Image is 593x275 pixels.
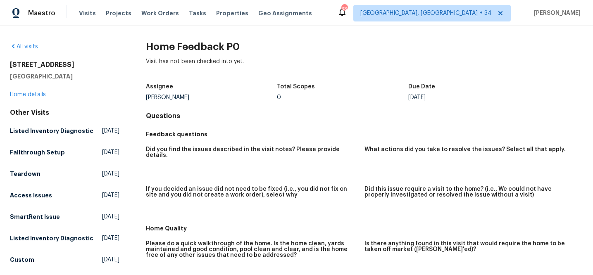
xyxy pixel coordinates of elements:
h5: What actions did you take to resolve the issues? Select all that apply. [364,147,566,152]
div: Other Visits [10,109,119,117]
a: Teardown[DATE] [10,166,119,181]
h5: Please do a quick walkthrough of the home. Is the home clean, yards maintained and good condition... [146,241,358,258]
a: Listed Inventory Diagnostic[DATE] [10,231,119,246]
h5: Access Issues [10,191,52,199]
div: 0 [277,95,408,100]
span: [DATE] [102,170,119,178]
h2: [STREET_ADDRESS] [10,61,119,69]
h4: Questions [146,112,583,120]
a: Fallthrough Setup[DATE] [10,145,119,160]
a: SmartRent Issue[DATE] [10,209,119,224]
h5: Teardown [10,170,40,178]
h5: Due Date [408,84,435,90]
a: Listed Inventory Diagnostic[DATE] [10,123,119,138]
span: [DATE] [102,256,119,264]
span: [PERSON_NAME] [531,9,581,17]
h5: Did this issue require a visit to the home? (i.e., We could not have properly investigated or res... [364,186,576,198]
h5: Is there anything found in this visit that would require the home to be taken off market ([PERSON... [364,241,576,252]
span: Projects [106,9,131,17]
h5: Listed Inventory Diagnostic [10,127,93,135]
h5: Assignee [146,84,173,90]
h2: Home Feedback P0 [146,43,583,51]
h5: Custom [10,256,34,264]
span: Properties [216,9,248,17]
span: [DATE] [102,127,119,135]
h5: Fallthrough Setup [10,148,65,156]
a: Access Issues[DATE] [10,188,119,203]
h5: Feedback questions [146,130,583,138]
span: [GEOGRAPHIC_DATA], [GEOGRAPHIC_DATA] + 34 [360,9,492,17]
div: 330 [341,5,347,13]
a: All visits [10,44,38,50]
h5: Did you find the issues described in the visit notes? Please provide details. [146,147,358,158]
span: Visits [79,9,96,17]
span: Tasks [189,10,206,16]
a: Home details [10,92,46,97]
span: [DATE] [102,213,119,221]
span: Geo Assignments [258,9,312,17]
h5: Home Quality [146,224,583,232]
span: [DATE] [102,148,119,156]
h5: Total Scopes [277,84,315,90]
div: Visit has not been checked into yet. [146,57,583,79]
h5: Listed Inventory Diagnostic [10,234,93,242]
a: Custom[DATE] [10,252,119,267]
span: [DATE] [102,191,119,199]
span: Maestro [28,9,55,17]
div: [PERSON_NAME] [146,95,277,100]
div: [DATE] [408,95,540,100]
span: [DATE] [102,234,119,242]
span: Work Orders [141,9,179,17]
h5: SmartRent Issue [10,213,60,221]
h5: [GEOGRAPHIC_DATA] [10,72,119,81]
h5: If you decided an issue did not need to be fixed (i.e., you did not fix on site and you did not c... [146,186,358,198]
